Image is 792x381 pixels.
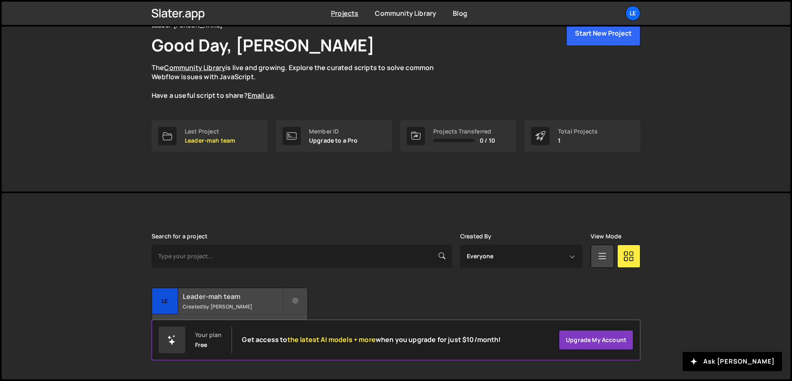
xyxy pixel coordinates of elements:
a: Community Library [164,63,225,72]
label: View Mode [591,233,621,240]
div: 37 pages, last updated by [PERSON_NAME] [DATE] [152,314,307,339]
p: 1 [558,137,598,144]
div: Total Projects [558,128,598,135]
a: Last Project Leader-mah team [152,120,268,152]
a: Le Leader-mah team Created by [PERSON_NAME] 37 pages, last updated by [PERSON_NAME] [DATE] [152,288,308,340]
div: Projects Transferred [433,128,495,135]
a: Email us [248,91,274,100]
a: Upgrade my account [559,330,633,350]
h2: Get access to when you upgrade for just $10/month! [242,336,501,344]
label: Search for a project [152,233,208,240]
a: Blog [453,9,467,18]
a: Projects [331,9,358,18]
button: Start New Project [566,20,640,46]
label: Created By [460,233,492,240]
h1: Good Day, [PERSON_NAME] [152,34,374,56]
div: Member ID [309,128,358,135]
p: Leader-mah team [185,137,235,144]
span: the latest AI models + more [287,335,376,344]
p: Upgrade to a Pro [309,137,358,144]
div: Free [195,342,208,348]
div: Your plan [195,332,222,338]
span: 0 / 10 [480,137,495,144]
a: Community Library [375,9,436,18]
button: Ask [PERSON_NAME] [683,352,782,371]
div: Last Project [185,128,235,135]
input: Type your project... [152,245,452,268]
div: Le [152,288,178,314]
small: Created by [PERSON_NAME] [183,303,283,310]
h2: Leader-mah team [183,292,283,301]
p: The is live and growing. Explore the curated scripts to solve common Webflow issues with JavaScri... [152,63,450,100]
a: Le [625,6,640,21]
